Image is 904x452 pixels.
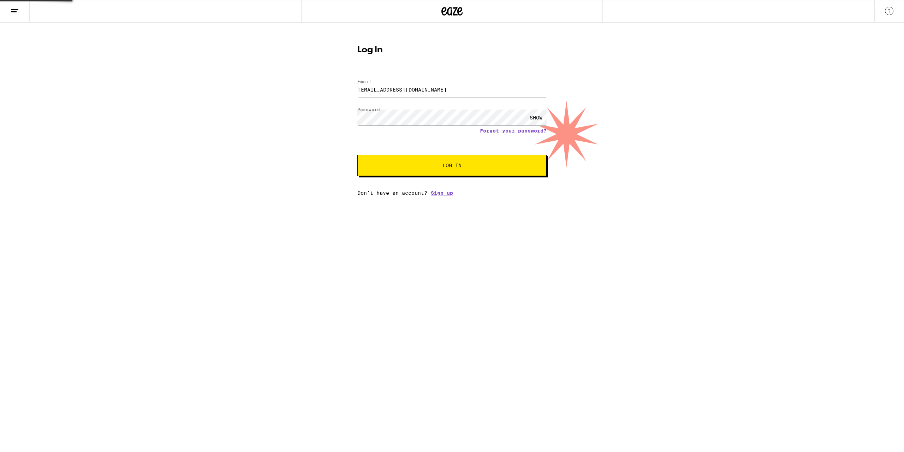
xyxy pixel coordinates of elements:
label: Email [357,79,371,84]
a: Forgot your password? [480,128,547,134]
a: Sign up [431,190,453,196]
label: Password [357,107,380,112]
input: Email [357,82,547,98]
div: SHOW [525,110,547,125]
span: Log In [442,163,462,168]
div: Don't have an account? [357,190,547,196]
button: Log In [357,155,547,176]
h1: Log In [357,46,547,54]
